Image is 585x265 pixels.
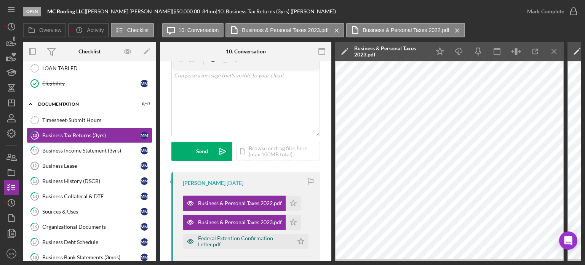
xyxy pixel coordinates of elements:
[27,143,152,158] a: 11Business Income Statement (3yrs)MM
[32,178,37,183] tspan: 13
[42,193,141,199] div: Business Collateral & DTE
[242,27,329,33] label: Business & Personal Taxes 2023.pdf
[519,4,581,19] button: Mark Complete
[141,254,148,261] div: M M
[183,234,308,249] button: Federal Extention Confirmation Letter.pdf
[78,48,101,55] div: Checklist
[27,250,152,265] a: 18Business Bank Statements (3mos)MM
[141,162,148,170] div: M M
[9,252,14,256] text: RN
[32,239,37,244] tspan: 17
[354,45,427,58] div: Business & Personal Taxes 2023.pdf
[27,112,152,128] a: Timesheet-Submit Hours
[173,8,202,14] div: $50,000.00
[32,148,37,153] tspan: 11
[141,223,148,231] div: M M
[42,65,152,71] div: LOAN TABLED
[42,148,141,154] div: Business Income Statement (3yrs)
[226,48,266,55] div: 10. Conversation
[39,27,61,33] label: Overview
[559,231,577,250] div: Open Intercom Messenger
[27,204,152,219] a: 15Sources & UsesMM
[198,219,282,225] div: Business & Personal Taxes 2023.pdf
[141,193,148,200] div: M M
[346,23,465,37] button: Business & Personal Taxes 2022.pdf
[196,142,208,161] div: Send
[27,61,152,76] a: LOAN TABLED
[42,209,141,215] div: Sources & Uses
[27,234,152,250] a: 17Business Debt ScheduleMM
[137,102,150,106] div: 0 / 17
[225,23,344,37] button: Business & Personal Taxes 2023.pdf
[183,196,301,211] button: Business & Personal Taxes 2022.pdf
[202,8,216,14] div: 84 mo
[42,132,141,138] div: Business Tax Returns (3yrs)
[32,194,37,199] tspan: 14
[42,178,141,184] div: Business History (DSCR)
[87,27,104,33] label: Activity
[23,7,41,16] div: Open
[42,80,141,87] div: Eligibility
[141,177,148,185] div: M M
[198,200,282,206] div: Business & Personal Taxes 2022.pdf
[141,208,148,215] div: M M
[42,117,152,123] div: Timesheet-Submit Hours
[42,224,141,230] div: Organizational Documents
[68,23,109,37] button: Activity
[27,219,152,234] a: 16Organizational DocumentsMM
[141,132,148,139] div: M M
[27,173,152,189] a: 13Business History (DSCR)MM
[38,102,131,106] div: Documentation
[42,163,141,169] div: Business Lease
[141,80,148,87] div: M M
[198,235,289,247] div: Federal Extention Confirmation Letter.pdf
[42,239,141,245] div: Business Debt Schedule
[141,238,148,246] div: M M
[27,189,152,204] a: 14Business Collateral & DTEMM
[32,133,37,138] tspan: 10
[216,8,336,14] div: | 10. Business Tax Returns (3yrs) ([PERSON_NAME])
[32,164,37,168] tspan: 12
[171,142,232,161] button: Send
[183,215,301,230] button: Business & Personal Taxes 2023.pdf
[47,8,85,14] b: MC Roofing LLC
[27,76,152,91] a: EligibilityMM
[363,27,449,33] label: Business & Personal Taxes 2022.pdf
[32,255,37,260] tspan: 18
[86,8,173,14] div: [PERSON_NAME] [PERSON_NAME] |
[23,23,66,37] button: Overview
[141,147,148,154] div: M M
[162,23,224,37] button: 10. Conversation
[47,8,86,14] div: |
[42,254,141,260] div: Business Bank Statements (3mos)
[227,180,243,186] time: 2025-08-11 18:15
[111,23,154,37] button: Checklist
[179,27,219,33] label: 10. Conversation
[4,246,19,261] button: RN
[183,180,225,186] div: [PERSON_NAME]
[527,4,564,19] div: Mark Complete
[32,224,37,229] tspan: 16
[32,209,37,214] tspan: 15
[127,27,149,33] label: Checklist
[27,158,152,173] a: 12Business LeaseMM
[27,128,152,143] a: 10Business Tax Returns (3yrs)MM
